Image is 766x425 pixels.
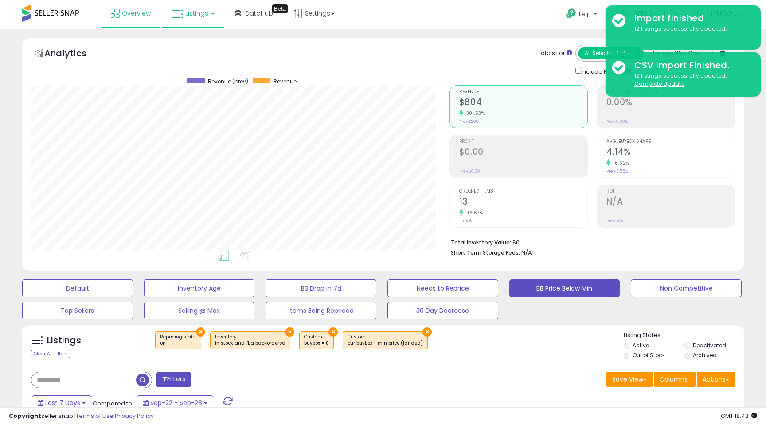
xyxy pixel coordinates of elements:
h2: 0.00% [606,97,735,109]
span: ROI [606,189,735,194]
span: Ordered Items [459,189,587,194]
span: N/A [521,248,532,257]
span: Revenue (prev) [208,78,248,85]
div: buybox = 0 [304,340,329,346]
button: Inventory Age [144,279,255,297]
button: All Selected Listings [578,47,644,59]
button: Items Being Repriced [266,302,376,319]
span: Sep-22 - Sep-28 [150,398,202,407]
button: Columns [654,372,696,387]
h5: Analytics [44,47,104,62]
a: Privacy Policy [115,412,154,420]
div: Tooltip anchor [272,4,288,13]
h2: $0.00 [459,147,587,159]
h2: 13 [459,197,587,209]
h2: 4.14% [606,147,735,159]
span: Profit [459,139,587,144]
small: Prev: 3.55% [606,169,628,174]
span: 2025-10-6 18:48 GMT [721,412,757,420]
div: 12 listings successfully updated. [628,72,754,88]
strong: Copyright [9,412,41,420]
small: 301.53% [463,110,485,117]
label: Archived [693,351,717,359]
span: Inventory : [215,334,285,347]
button: × [328,327,338,337]
button: Selling @ Max [144,302,255,319]
span: Revenue [459,90,587,94]
h2: N/A [606,197,735,209]
button: × [285,327,294,337]
button: Filters [156,372,191,387]
span: Repricing state : [160,334,196,347]
a: Help [559,1,606,29]
small: Prev: 6 [459,218,472,224]
small: 116.67% [463,209,483,216]
span: Profit [PERSON_NAME] [606,90,735,94]
button: × [422,327,432,337]
b: Short Term Storage Fees: [451,249,520,256]
button: Top Sellers [22,302,133,319]
span: DataHub [245,9,273,18]
label: Out of Stock [633,351,665,359]
span: Avg. Buybox Share [606,139,735,144]
span: Listings [185,9,208,18]
p: Listing States: [624,331,743,340]
button: Sep-22 - Sep-28 [137,395,213,410]
div: Totals For [538,49,572,58]
div: Include Returns [569,66,642,76]
li: $0 [451,236,728,247]
small: Prev: 0.00% [606,119,628,124]
button: BB Drop in 7d [266,279,376,297]
div: seller snap | | [9,412,154,421]
span: Custom: [304,334,329,347]
div: CSV Import Finished. [628,59,754,72]
label: Deactivated [693,342,726,349]
button: BB Price Below Min [509,279,620,297]
h2: $804 [459,97,587,109]
span: Custom: [348,334,423,347]
span: Columns [660,375,688,384]
small: Prev: $200 [459,119,479,124]
i: Get Help [566,8,577,19]
span: Revenue [274,78,297,85]
span: Help [579,10,591,18]
button: Needs to Reprice [387,279,498,297]
div: 12 listings successfully updated. [628,25,754,33]
label: Active [633,342,649,349]
button: × [196,327,205,337]
small: Prev: N/A [606,218,624,224]
span: Compared to: [93,399,133,408]
div: Clear All Filters [31,350,70,358]
div: in stock and fba backordered [215,340,285,346]
u: Complete Update [634,80,684,87]
button: Save View [606,372,653,387]
span: Last 7 Days [45,398,80,407]
div: Import finished [628,12,754,25]
a: Terms of Use [76,412,113,420]
button: 30 Day Decrease [387,302,498,319]
div: cur buybox < min price (landed) [348,340,423,346]
small: Prev: $0.00 [459,169,480,174]
span: Overview [122,9,151,18]
button: Last 7 Days [32,395,91,410]
button: Non Competitive [631,279,742,297]
h5: Listings [47,334,81,347]
button: Default [22,279,133,297]
button: Actions [697,372,735,387]
b: Total Inventory Value: [451,239,511,246]
div: on [160,340,196,346]
small: 16.62% [610,160,629,166]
